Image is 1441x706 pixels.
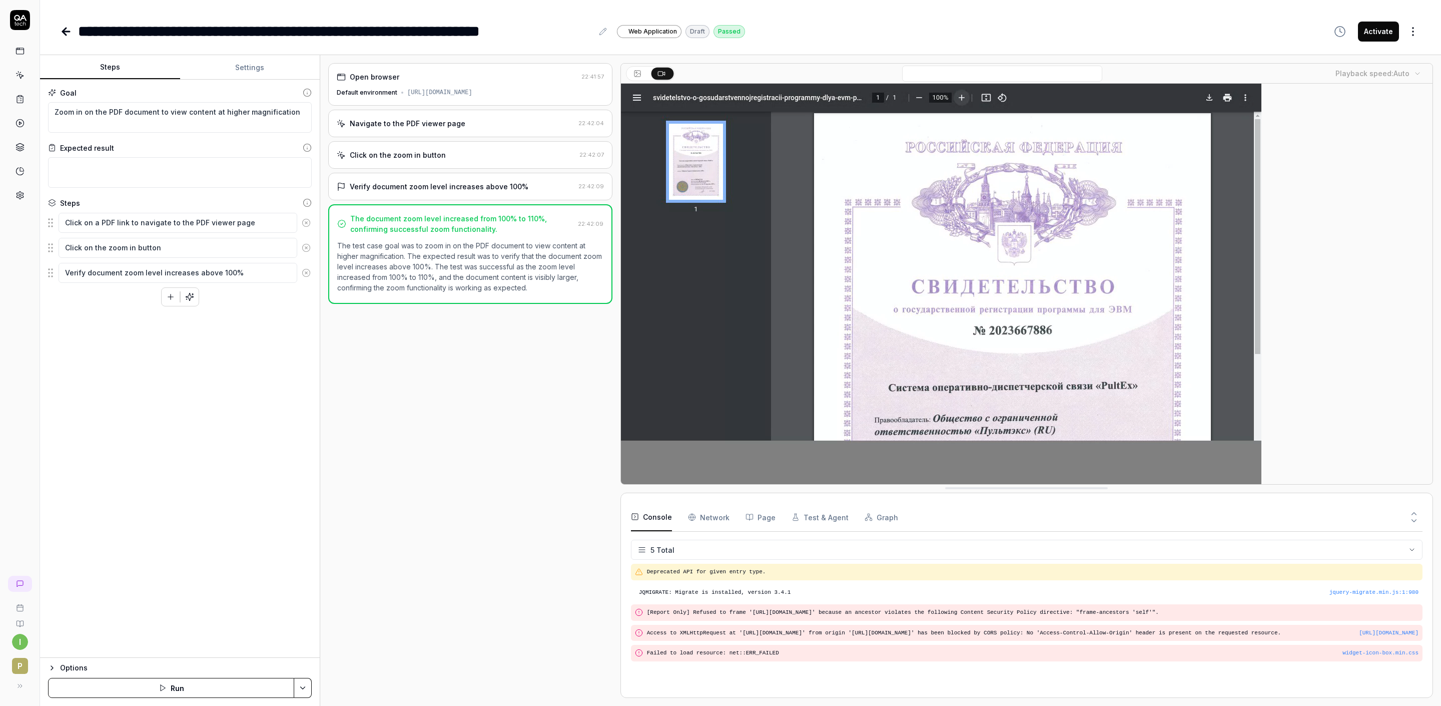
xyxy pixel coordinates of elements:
div: Suggestions [48,212,312,233]
pre: Failed to load resource: net::ERR_FAILED [647,649,1418,657]
button: Graph [865,503,898,531]
span: Web Application [628,27,677,36]
pre: Access to XMLHttpRequest at '[URL][DOMAIN_NAME]' from origin '[URL][DOMAIN_NAME]' has been blocke... [647,629,1359,637]
div: [URL][DOMAIN_NAME] [407,88,472,97]
div: The document zoom level increased from 100% to 110%, confirming successful zoom functionality. [350,213,574,234]
div: Default environment [337,88,397,97]
button: Activate [1358,22,1399,42]
a: Book a call with us [4,596,36,612]
div: Options [60,662,312,674]
div: Verify document zoom level increases above 100% [350,181,528,192]
button: Options [48,662,312,674]
button: jquery-migrate.min.js:1:980 [1329,588,1418,597]
div: Draft [685,25,709,38]
div: Expected result [60,143,114,153]
a: New conversation [8,576,32,592]
div: Suggestions [48,262,312,283]
div: Passed [713,25,745,38]
button: Test & Agent [792,503,849,531]
p: The test case goal was to zoom in on the PDF document to view content at higher magnification. Th... [337,240,603,293]
a: Web Application [617,25,681,38]
a: Documentation [4,612,36,628]
button: Remove step [297,238,315,258]
time: 22:42:09 [578,220,603,227]
pre: [Report Only] Refused to frame '[URL][DOMAIN_NAME]' because an ancestor violates the following Co... [647,608,1418,617]
pre: JQMIGRATE: Migrate is installed, version 3.4.1 [639,588,1418,597]
div: Click on the zoom in button [350,150,446,160]
div: Open browser [350,72,399,82]
button: Page [746,503,776,531]
div: jquery-migrate.min.js : 1 : 980 [1329,588,1418,597]
button: Remove step [297,263,315,283]
button: Run [48,678,294,698]
button: [URL][DOMAIN_NAME] [1359,629,1418,637]
button: P [4,650,36,676]
div: Navigate to the PDF viewer page [350,118,465,129]
div: Steps [60,198,80,208]
time: 22:42:09 [578,183,604,190]
button: Steps [40,56,180,80]
div: Goal [60,88,77,98]
pre: Deprecated API for given entry type. [647,568,1418,576]
button: widget-icon-box.min.css [1342,649,1418,657]
time: 22:41:57 [581,73,604,80]
button: View version history [1328,22,1352,42]
button: Console [631,503,672,531]
time: 22:42:04 [578,120,604,127]
button: Network [688,503,730,531]
time: 22:42:07 [579,151,604,158]
div: Playback speed: [1335,68,1409,79]
button: Remove step [297,213,315,233]
button: Settings [180,56,320,80]
div: Suggestions [48,237,312,258]
span: P [12,658,28,674]
button: i [12,634,28,650]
